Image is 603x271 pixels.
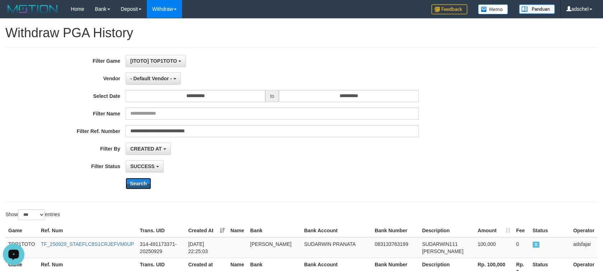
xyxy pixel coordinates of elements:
img: panduan.png [519,4,555,14]
span: - Default Vendor - [130,76,172,81]
td: adsfajar [570,237,598,258]
button: [ITOTO] TOP1TOTO [126,55,186,67]
th: Status [530,224,570,237]
th: Trans. UID [137,224,186,237]
button: Open LiveChat chat widget [3,3,24,24]
span: SUCCESS [130,163,155,169]
button: Search [126,178,151,189]
th: Amount: activate to sort column ascending [475,224,513,237]
td: [PERSON_NAME] [247,237,301,258]
button: - Default Vendor - [126,72,181,85]
th: Game [5,224,38,237]
td: TOP1TOTO [5,237,38,258]
label: Show entries [5,209,60,220]
td: 0 [513,237,530,258]
select: Showentries [18,209,45,220]
a: TF_250929_STAEFLC8S1CRJEFVM0UP [41,241,134,247]
td: [DATE] 22:25:03 [185,237,228,258]
button: CREATED AT [126,143,171,155]
th: Bank Account [301,224,372,237]
th: Description [419,224,475,237]
img: Button%20Memo.svg [478,4,508,14]
th: Bank Number [372,224,419,237]
img: Feedback.jpg [431,4,467,14]
th: Ref. Num [38,224,137,237]
h1: Withdraw PGA History [5,26,598,40]
th: Created At: activate to sort column ascending [185,224,228,237]
th: Name [228,224,247,237]
td: 100,000 [475,237,513,258]
span: CREATED AT [130,146,162,152]
td: 314-491173371-20250929 [137,237,186,258]
span: to [265,90,279,102]
button: SUCCESS [126,160,164,172]
th: Operator [570,224,598,237]
th: Bank [247,224,301,237]
span: [ITOTO] TOP1TOTO [130,58,177,64]
td: 083133763199 [372,237,419,258]
td: SUDARWIN PRANATA [301,237,372,258]
td: SUDARWIN111 [PERSON_NAME] [419,237,475,258]
span: SUCCESS [533,242,540,248]
th: Fee [513,224,530,237]
img: MOTION_logo.png [5,4,60,14]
